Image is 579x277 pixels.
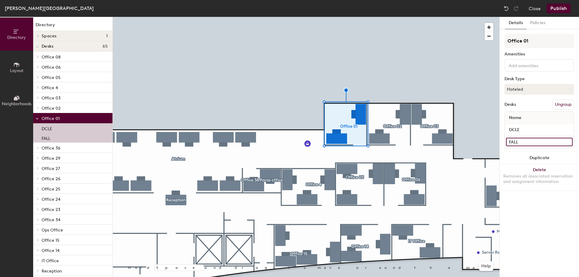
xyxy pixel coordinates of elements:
[42,207,60,212] span: Office 23
[2,101,31,106] span: Neighborhoods
[506,126,573,134] input: Unnamed desk
[42,34,57,39] span: Spaces
[42,146,60,151] span: Office 36
[42,228,63,233] span: Ops Office
[506,112,524,123] span: Name
[42,44,53,49] span: Desks
[42,176,60,181] span: Office 26
[505,102,516,107] div: Desks
[552,99,574,110] button: Ungroup
[503,174,575,184] div: Removes all associated reservation and assignment information
[505,77,574,81] div: Desk Type
[42,269,62,274] span: Reception
[42,96,61,101] span: Office 03
[42,238,59,243] span: Office 15
[103,44,108,49] span: 65
[5,5,94,12] div: [PERSON_NAME][GEOGRAPHIC_DATA]
[529,4,541,13] button: Close
[42,124,52,131] p: DCLE
[500,152,579,164] button: Duplicate
[42,75,61,80] span: Office 05
[10,68,24,73] span: Layout
[500,164,579,190] button: DeleteRemoves all associated reservation and assignment information
[7,35,26,40] span: Directory
[42,248,59,253] span: Office 14
[42,258,59,263] span: IT Office
[42,166,60,171] span: Office 27
[106,34,108,39] span: 1
[505,52,574,57] div: Amenities
[42,197,60,202] span: Office 24
[505,17,527,29] button: Details
[42,85,58,90] span: Office 4
[42,156,60,161] span: Office 29
[505,84,574,95] button: Hoteled
[42,217,60,222] span: Office 34
[508,61,562,69] input: Add amenities
[479,261,493,271] button: Help
[42,106,61,111] span: Office 02
[42,134,50,141] p: FALL
[527,17,549,29] button: Policies
[506,138,573,146] input: Unnamed desk
[42,65,61,70] span: Office 06
[42,116,60,121] span: Office 01
[513,5,519,11] img: Redo
[33,22,112,31] h1: Directory
[42,55,61,60] span: Office 08
[503,5,509,11] img: Undo
[547,4,571,13] button: Publish
[42,187,60,192] span: Office 25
